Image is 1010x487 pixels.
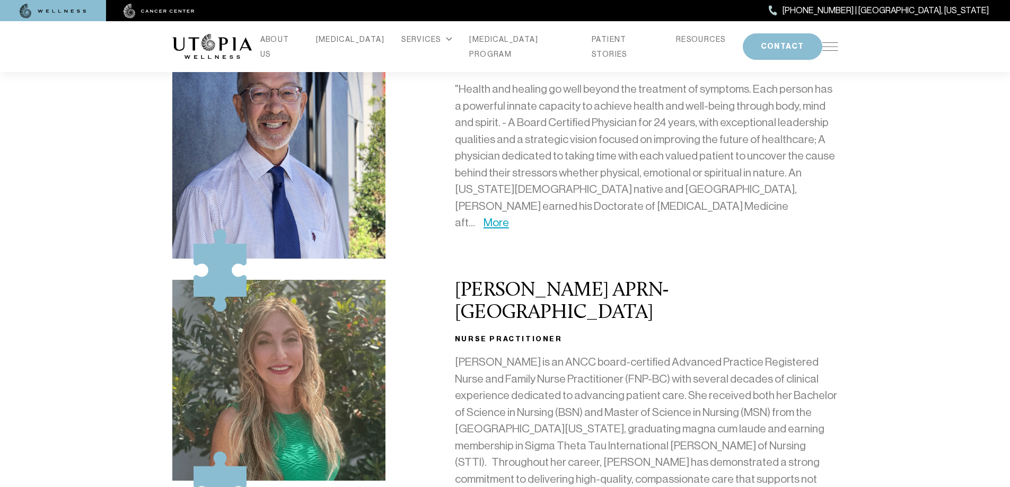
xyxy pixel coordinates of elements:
img: wellness [20,4,86,19]
a: PATIENT STORIES [592,32,659,61]
img: logo [172,34,252,59]
img: Dr.%20Nelson-resized.jpg [172,11,386,259]
img: icon-hamburger [822,42,838,51]
img: cancer center [124,4,195,19]
a: [PHONE_NUMBER] | [GEOGRAPHIC_DATA], [US_STATE] [769,4,989,17]
span: [PHONE_NUMBER] | [GEOGRAPHIC_DATA], [US_STATE] [783,4,989,17]
a: [MEDICAL_DATA] PROGRAM [469,32,575,61]
a: More [484,216,509,229]
a: ABOUT US [260,32,299,61]
button: CONTACT [743,33,822,60]
a: [MEDICAL_DATA] [316,32,385,47]
div: SERVICES [401,32,452,47]
img: icon [194,229,247,312]
h2: [PERSON_NAME] APRN- [GEOGRAPHIC_DATA] [455,280,838,324]
h3: Nurse Practitioner [455,333,838,346]
p: "Health and healing go well beyond the treatment of symptoms. Each person has a powerful innate c... [455,81,838,232]
a: RESOURCES [676,32,726,47]
img: melinda%20(2).png [172,280,386,481]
